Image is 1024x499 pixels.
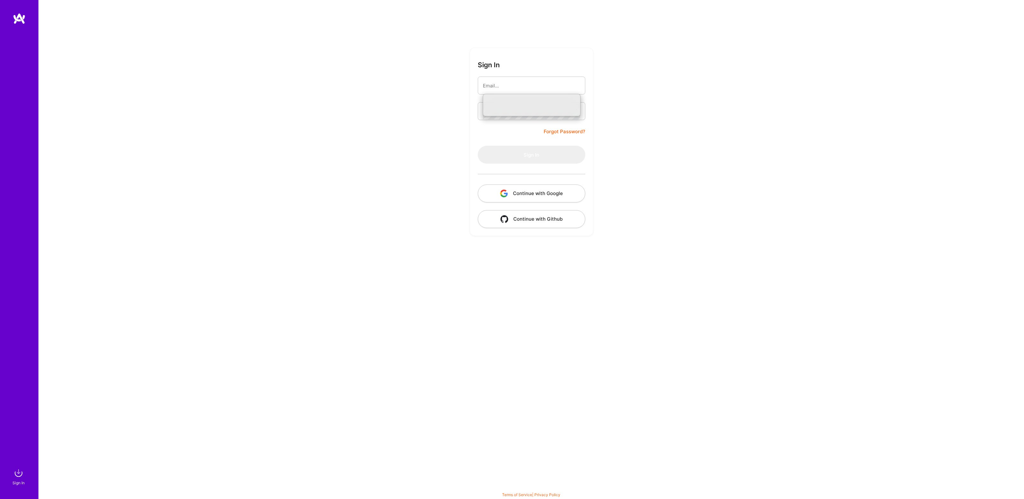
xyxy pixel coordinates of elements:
a: Terms of Service [502,492,532,497]
button: Sign In [478,146,585,164]
a: Privacy Policy [534,492,560,497]
img: icon [500,190,508,197]
input: Email... [483,78,580,94]
div: Sign In [12,479,25,486]
img: icon [500,215,508,223]
button: Continue with Github [478,210,585,228]
a: Forgot Password? [544,128,585,135]
button: Continue with Google [478,184,585,202]
img: logo [13,13,26,24]
h3: Sign In [478,61,500,69]
div: © 2025 ATeams Inc., All rights reserved. [38,480,1024,496]
img: sign in [12,467,25,479]
span: | [502,492,560,497]
a: sign inSign In [13,467,25,486]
